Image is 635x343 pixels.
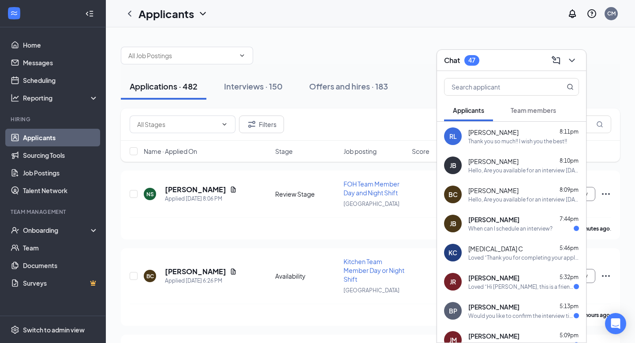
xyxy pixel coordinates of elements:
svg: Ellipses [601,271,611,281]
div: Team Management [11,208,97,216]
a: Documents [23,257,98,274]
svg: Settings [11,325,19,334]
span: Team members [511,106,556,114]
input: Search applicant [444,78,549,95]
button: ComposeMessage [549,53,563,67]
span: 5:09pm [560,332,579,339]
div: Applications · 482 [130,81,198,92]
div: RL [449,132,457,141]
input: All Stages [137,119,217,129]
svg: Document [230,268,237,275]
svg: UserCheck [11,226,19,235]
span: [PERSON_NAME] [468,273,519,282]
div: Applied [DATE] 6:26 PM [165,276,237,285]
div: BP [449,306,457,315]
div: Thank you so much!! I wish you the best!! [468,138,567,145]
span: [GEOGRAPHIC_DATA] [344,287,400,294]
span: FOH Team Member Day and Night Shift [344,180,400,197]
span: Name · Applied On [144,147,197,156]
a: Scheduling [23,71,98,89]
div: Review Stage [275,190,338,198]
div: JB [450,161,456,170]
span: 7:44pm [560,216,579,222]
h3: Chat [444,56,460,65]
svg: Collapse [85,9,94,18]
svg: Document [230,186,237,193]
h5: [PERSON_NAME] [165,267,226,276]
svg: MagnifyingGlass [596,121,603,128]
div: Hiring [11,116,97,123]
input: All Job Postings [128,51,235,60]
svg: ChevronDown [239,52,246,59]
div: Interviews · 150 [224,81,283,92]
span: Score [412,147,430,156]
span: [PERSON_NAME] [468,302,519,311]
div: Switch to admin view [23,325,85,334]
div: JR [450,277,456,286]
div: Open Intercom Messenger [605,313,626,334]
div: CM [607,10,616,17]
div: Reporting [23,93,99,102]
a: Applicants [23,129,98,146]
div: Offers and hires · 183 [309,81,388,92]
div: Would you like to confirm the interview time for [DATE]? Or would another day work better? [468,312,574,320]
span: 8:10pm [560,157,579,164]
div: When can I schedule an interview? [468,225,553,232]
span: [PERSON_NAME] [468,215,519,224]
a: Job Postings [23,164,98,182]
b: 30 minutes ago [571,225,610,232]
svg: ChevronDown [221,121,228,128]
span: 8:09pm [560,186,579,193]
svg: Notifications [567,8,578,19]
span: [PERSON_NAME] [468,186,519,195]
span: [MEDICAL_DATA] C [468,244,523,253]
a: Home [23,36,98,54]
div: JB [450,219,456,228]
div: Loved “Thank you for completing your application for the Front of House Leadership (In-Training) ... [468,254,579,261]
span: 5:46pm [560,245,579,251]
h5: [PERSON_NAME] [165,185,226,194]
svg: ChevronDown [198,8,208,19]
div: BC [448,190,458,199]
span: Applicants [453,106,484,114]
div: Applied [DATE] 8:06 PM [165,194,237,203]
a: SurveysCrown [23,274,98,292]
b: 2 hours ago [581,312,610,318]
div: Hello, Are you available for an interview [DATE]? [468,196,579,203]
span: 8:11pm [560,128,579,135]
span: [PERSON_NAME] [468,157,519,166]
button: Filter Filters [239,116,284,133]
span: [GEOGRAPHIC_DATA] [344,201,400,207]
span: 5:32pm [560,274,579,280]
svg: Analysis [11,93,19,102]
div: Loved “Hi [PERSON_NAME], this is a friendly reminder. Your phone interview with [DEMOGRAPHIC_DATA... [468,283,574,291]
svg: Ellipses [601,189,611,199]
a: Messages [23,54,98,71]
svg: QuestionInfo [586,8,597,19]
svg: ComposeMessage [551,55,561,66]
div: Onboarding [23,226,91,235]
a: Talent Network [23,182,98,199]
div: NS [146,190,154,198]
svg: ChevronLeft [124,8,135,19]
svg: Filter [247,119,257,130]
span: 5:13pm [560,303,579,309]
svg: ChevronDown [567,55,577,66]
div: Hello, Are you available for an interview [DATE]? [468,167,579,174]
span: [PERSON_NAME] [468,332,519,340]
svg: MagnifyingGlass [567,83,574,90]
div: KC [448,248,457,257]
svg: WorkstreamLogo [10,9,19,18]
span: Kitchen Team Member Day or Night Shift [344,257,404,283]
div: BC [146,272,154,280]
h1: Applicants [138,6,194,21]
button: ChevronDown [565,53,579,67]
span: Stage [275,147,293,156]
span: [PERSON_NAME] [468,128,519,137]
div: 47 [468,56,475,64]
div: Availability [275,272,338,280]
span: Job posting [344,147,377,156]
a: Team [23,239,98,257]
a: Sourcing Tools [23,146,98,164]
